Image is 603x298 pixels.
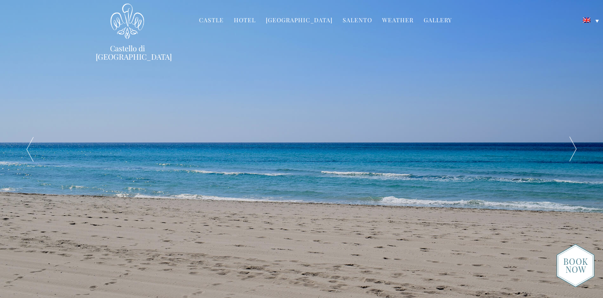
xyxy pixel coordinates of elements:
[382,16,414,26] a: Weather
[96,44,159,61] a: Castello di [GEOGRAPHIC_DATA]
[424,16,452,26] a: Gallery
[583,18,590,23] img: English
[110,3,144,39] img: Castello di Ugento
[266,16,333,26] a: [GEOGRAPHIC_DATA]
[556,244,595,287] img: new-booknow.png
[199,16,224,26] a: Castle
[234,16,256,26] a: Hotel
[343,16,372,26] a: Salento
